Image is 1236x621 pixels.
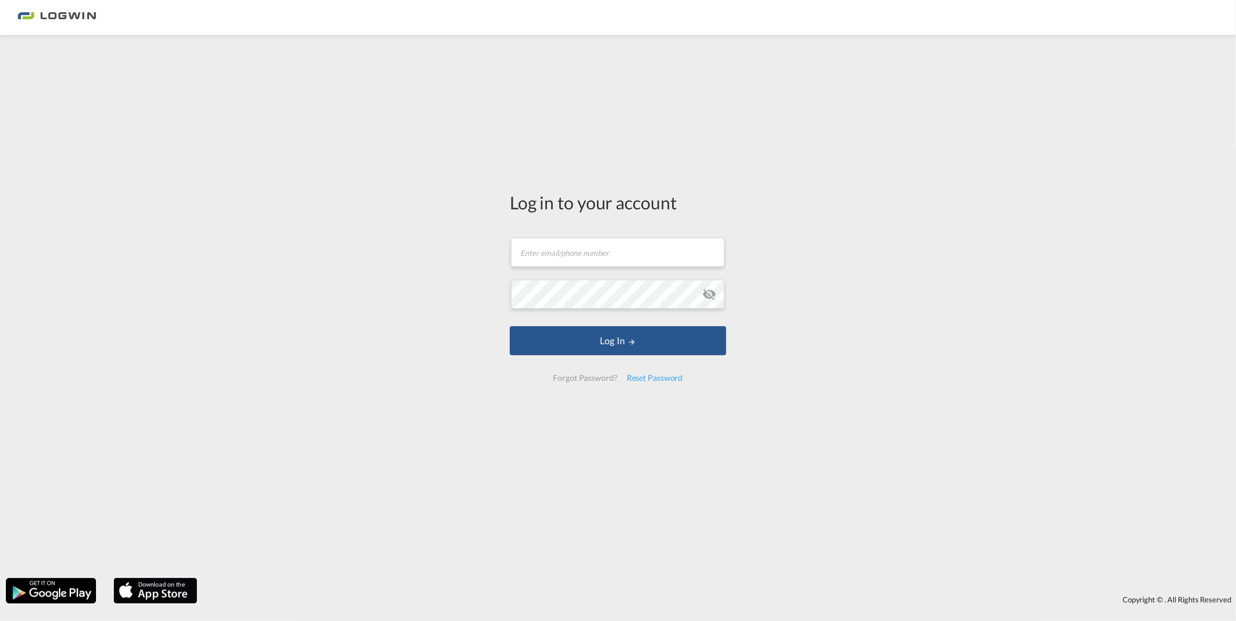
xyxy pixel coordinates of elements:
img: 2761ae10d95411efa20a1f5e0282d2d7.png [17,5,96,31]
img: apple.png [112,577,198,605]
div: Copyright © . All Rights Reserved [203,590,1236,609]
input: Enter email/phone number [511,238,724,267]
div: Log in to your account [510,190,726,215]
md-icon: icon-eye-off [702,287,716,301]
img: google.png [5,577,97,605]
button: LOGIN [510,326,726,355]
div: Forgot Password? [548,367,621,388]
div: Reset Password [622,367,688,388]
